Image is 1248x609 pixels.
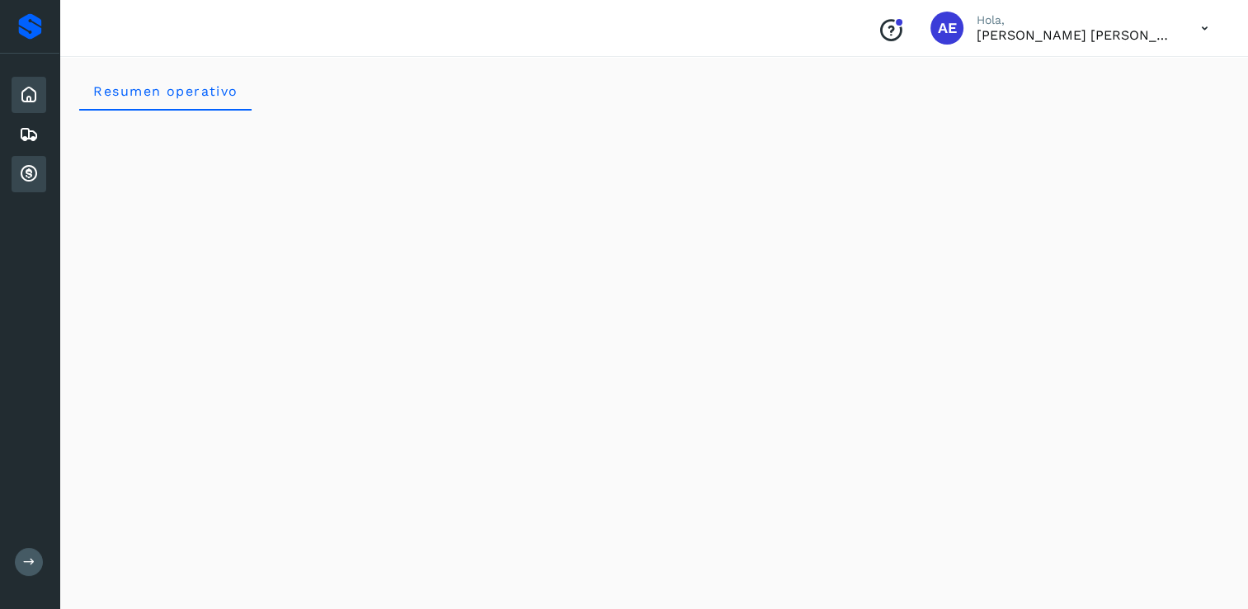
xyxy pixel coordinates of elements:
div: Inicio [12,77,46,113]
div: Embarques [12,116,46,153]
p: AARON EDUARDO GOMEZ ULLOA [977,27,1175,43]
div: Cuentas por cobrar [12,156,46,192]
p: Hola, [977,13,1175,27]
span: Resumen operativo [92,83,238,99]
